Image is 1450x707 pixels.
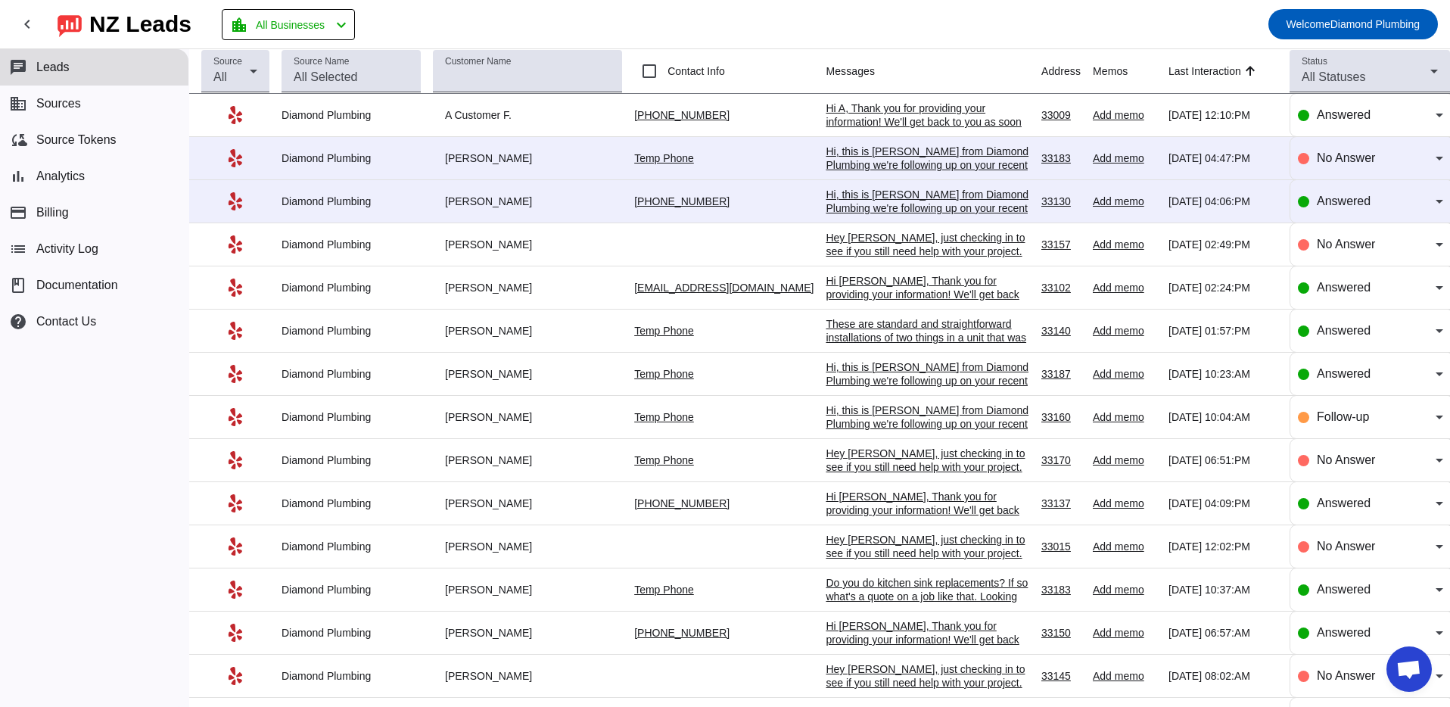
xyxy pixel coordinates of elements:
div: Hi, this is [PERSON_NAME] from Diamond Plumbing we're following up on your recent plumbing servic... [826,145,1029,254]
div: [PERSON_NAME] [433,195,622,208]
div: [DATE] 10:04:AM [1168,410,1277,424]
div: Diamond Plumbing [282,453,421,467]
div: Hi [PERSON_NAME], Thank you for providing your information! We'll get back to you as soon as poss... [826,274,1029,315]
div: [PERSON_NAME] [433,497,622,510]
div: Diamond Plumbing [282,195,421,208]
div: Add memo [1093,583,1156,596]
div: 33009 [1041,108,1081,122]
div: [DATE] 12:10:PM [1168,108,1277,122]
mat-label: Source [213,57,242,67]
span: All [213,70,227,83]
div: [DATE] 04:47:PM [1168,151,1277,165]
div: Hi, this is [PERSON_NAME] from Diamond Plumbing we're following up on your recent plumbing servic... [826,360,1029,469]
mat-label: Customer Name [445,57,511,67]
div: Add memo [1093,367,1156,381]
div: Add memo [1093,626,1156,640]
a: [PHONE_NUMBER] [634,195,730,207]
input: All Selected [294,68,409,86]
span: Contact Us [36,315,96,329]
div: Add memo [1093,453,1156,467]
label: Contact Info [664,64,725,79]
div: 33145 [1041,669,1081,683]
div: Hi [PERSON_NAME], Thank you for providing your information! We'll get back to you as soon as poss... [826,490,1029,531]
mat-icon: Yelp [226,106,244,124]
div: [PERSON_NAME] [433,669,622,683]
div: 33102 [1041,281,1081,294]
mat-icon: Yelp [226,494,244,512]
div: Hey [PERSON_NAME], just checking in to see if you still need help with your project. Please let m... [826,447,1029,515]
span: All Statuses [1302,70,1365,83]
div: Add memo [1093,497,1156,510]
div: 33183 [1041,151,1081,165]
div: Add memo [1093,281,1156,294]
span: No Answer [1317,238,1375,251]
div: [PERSON_NAME] [433,281,622,294]
div: Diamond Plumbing [282,108,421,122]
span: No Answer [1317,151,1375,164]
div: Hi A, Thank you for providing your information! We'll get back to you as soon as possible. Thank ... [826,101,1029,142]
div: Hi, this is [PERSON_NAME] from Diamond Plumbing we're following up on your recent plumbing servic... [826,188,1029,297]
a: Temp Phone [634,454,694,466]
div: [PERSON_NAME] [433,410,622,424]
div: 33183 [1041,583,1081,596]
div: Hey [PERSON_NAME], just checking in to see if you still need help with your project. Please let m... [826,231,1029,299]
div: 33157 [1041,238,1081,251]
span: Answered [1317,497,1371,509]
span: Source Tokens [36,133,117,147]
div: [DATE] 04:06:PM [1168,195,1277,208]
span: Answered [1317,583,1371,596]
div: Diamond Plumbing [282,626,421,640]
mat-icon: Yelp [226,149,244,167]
mat-icon: Yelp [226,192,244,210]
a: Temp Phone [634,325,694,337]
a: Temp Phone [634,152,694,164]
div: [DATE] 04:09:PM [1168,497,1277,510]
div: Hi [PERSON_NAME], Thank you for providing your information! We'll get back to you as soon as poss... [826,619,1029,660]
div: 33130 [1041,195,1081,208]
div: [PERSON_NAME] [433,453,622,467]
mat-label: Status [1302,57,1327,67]
span: Leads [36,61,70,74]
span: Welcome [1287,18,1330,30]
span: Answered [1317,367,1371,380]
div: [DATE] 06:51:PM [1168,453,1277,467]
span: book [9,276,27,294]
mat-icon: chat [9,58,27,76]
div: Add memo [1093,410,1156,424]
div: 33137 [1041,497,1081,510]
mat-icon: Yelp [226,235,244,254]
th: Messages [826,49,1041,94]
div: Diamond Plumbing [282,367,421,381]
th: Memos [1093,49,1168,94]
button: WelcomeDiamond Plumbing [1268,9,1438,39]
mat-icon: Yelp [226,322,244,340]
div: 33160 [1041,410,1081,424]
div: Diamond Plumbing [282,151,421,165]
a: [PHONE_NUMBER] [634,497,730,509]
mat-icon: location_city [230,16,248,34]
div: 33187 [1041,367,1081,381]
div: Diamond Plumbing [282,238,421,251]
button: All Businesses [222,9,355,40]
mat-icon: list [9,240,27,258]
mat-icon: payment [9,204,27,222]
mat-icon: business [9,95,27,113]
div: 33170 [1041,453,1081,467]
a: Temp Phone [634,411,694,423]
span: Billing [36,206,69,220]
mat-icon: chevron_left [18,15,36,33]
span: Follow-up [1317,410,1369,423]
div: Hi, this is [PERSON_NAME] from Diamond Plumbing we're following up on your recent plumbing servic... [826,403,1029,512]
span: All Businesses [256,14,325,36]
span: Sources [36,97,81,111]
a: Open chat [1386,646,1432,692]
a: Temp Phone [634,584,694,596]
th: Address [1041,49,1093,94]
div: [DATE] 12:02:PM [1168,540,1277,553]
div: [PERSON_NAME] [433,583,622,596]
div: [DATE] 06:57:AM [1168,626,1277,640]
mat-label: Source Name [294,57,349,67]
mat-icon: Yelp [226,581,244,599]
span: No Answer [1317,453,1375,466]
span: Answered [1317,324,1371,337]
